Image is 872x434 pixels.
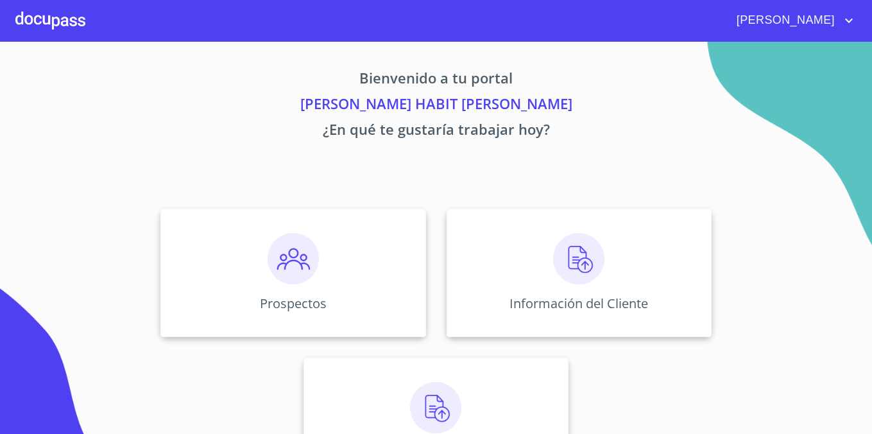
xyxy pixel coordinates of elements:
p: Bienvenido a tu portal [41,67,832,93]
img: carga.png [553,233,604,284]
p: Prospectos [260,295,327,312]
img: carga.png [410,382,461,433]
p: [PERSON_NAME] HABIT [PERSON_NAME] [41,93,832,119]
span: [PERSON_NAME] [727,10,841,31]
img: prospectos.png [268,233,319,284]
button: account of current user [727,10,857,31]
p: ¿En qué te gustaría trabajar hoy? [41,119,832,144]
p: Información del Cliente [509,295,648,312]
